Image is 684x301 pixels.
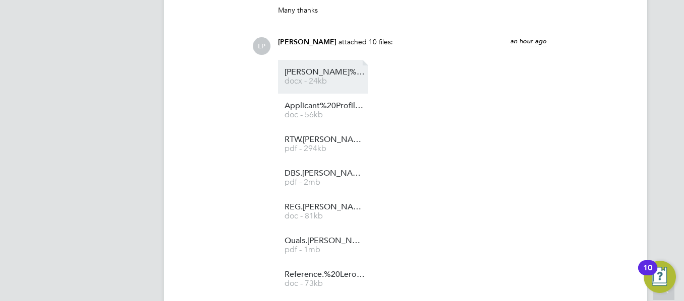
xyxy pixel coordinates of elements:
[285,111,365,119] span: doc - 56kb
[285,237,365,254] a: Quals.[PERSON_NAME]%20Joseph.OP pdf - 1mb
[285,136,365,153] a: RTW.[PERSON_NAME]%20Joseph.OP pdf - 294kb
[643,268,652,281] div: 10
[285,145,365,153] span: pdf - 294kb
[278,38,336,46] span: [PERSON_NAME]
[285,246,365,254] span: pdf - 1mb
[285,68,365,76] span: [PERSON_NAME]%20Leroy%20HQ00329331
[285,203,365,220] a: REG.[PERSON_NAME]%20Joseph doc - 81kb
[285,68,365,85] a: [PERSON_NAME]%20Leroy%20HQ00329331 docx - 24kb
[285,203,365,211] span: REG.[PERSON_NAME]%20Joseph
[644,261,676,293] button: Open Resource Center, 10 new notifications
[253,37,270,55] span: LP
[285,280,365,287] span: doc - 73kb
[285,271,365,287] a: Reference.%20Leroy%20Joseph.T15%20International.[DATE]-[DATE] doc - 73kb
[285,170,365,177] span: DBS.[PERSON_NAME]%20Joseph.OP
[285,102,365,110] span: Applicant%20Profile%20-%20Leroy%20Joseph%20%20-%201
[338,37,393,46] span: attached 10 files:
[285,170,365,186] a: DBS.[PERSON_NAME]%20Joseph.OP pdf - 2mb
[285,237,365,245] span: Quals.[PERSON_NAME]%20Joseph.OP
[285,271,365,278] span: Reference.%20Leroy%20Joseph.T15%20International.[DATE]-[DATE]
[285,78,365,85] span: docx - 24kb
[285,102,365,119] a: Applicant%20Profile%20-%20Leroy%20Joseph%20%20-%201 doc - 56kb
[285,212,365,220] span: doc - 81kb
[278,6,546,15] p: Many thanks
[285,136,365,143] span: RTW.[PERSON_NAME]%20Joseph.OP
[510,37,546,45] span: an hour ago
[285,179,365,186] span: pdf - 2mb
